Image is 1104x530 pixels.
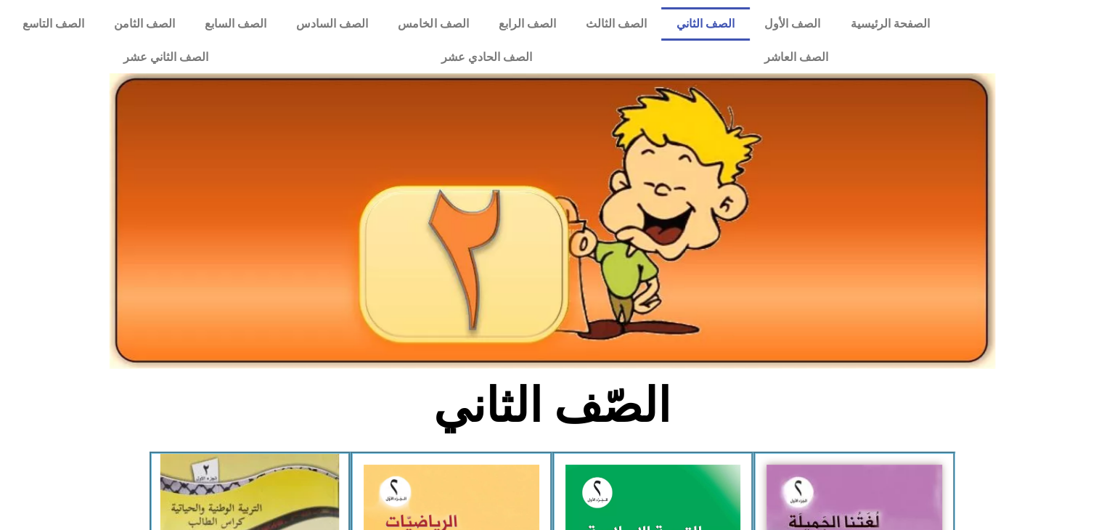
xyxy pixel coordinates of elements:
[648,41,944,74] a: الصف العاشر
[99,7,189,41] a: الصف الثامن
[7,41,324,74] a: الصف الثاني عشر
[312,378,792,434] h2: الصّف الثاني
[661,7,749,41] a: الصف الثاني
[383,7,483,41] a: الصف الخامس
[7,7,99,41] a: الصف التاسع
[750,7,835,41] a: الصف الأول
[571,7,661,41] a: الصف الثالث
[835,7,944,41] a: الصفحة الرئيسية
[483,7,571,41] a: الصف الرابع
[189,7,281,41] a: الصف السابع
[282,7,383,41] a: الصف السادس
[324,41,647,74] a: الصف الحادي عشر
